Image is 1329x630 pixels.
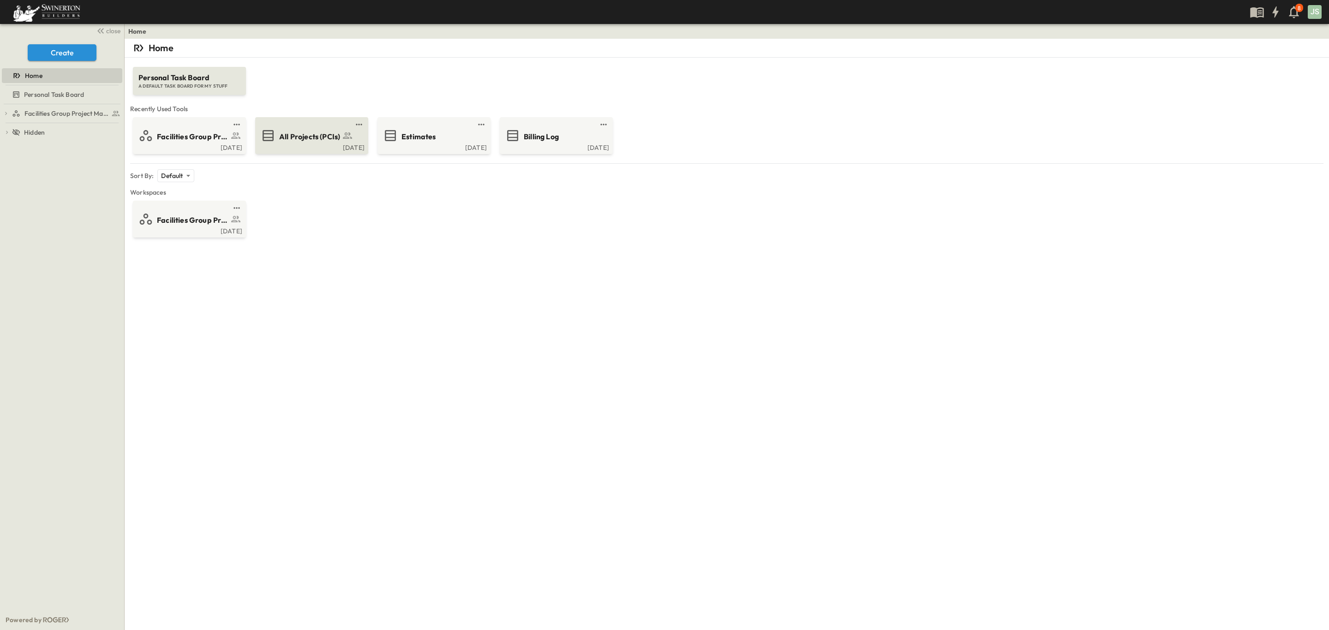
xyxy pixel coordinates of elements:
a: [DATE] [135,226,242,234]
a: [DATE] [257,143,365,150]
button: Create [28,44,96,61]
button: test [476,119,487,130]
button: test [598,119,609,130]
a: Home [128,27,146,36]
div: JS [1308,5,1322,19]
span: Facilities Group Project Management Suite [157,131,228,142]
span: Facilities Group Project Management Suite [24,109,109,118]
button: test [231,119,242,130]
div: Personal Task Boardtest [2,87,122,102]
span: Facilities Group Project Management Suite [157,215,228,226]
p: Default [161,171,183,180]
p: 8 [1298,5,1301,12]
a: [DATE] [135,143,242,150]
a: [DATE] [379,143,487,150]
div: Facilities Group Project Management Suitetest [2,106,122,121]
nav: breadcrumbs [128,27,152,36]
span: Personal Task Board [24,90,84,99]
p: Home [149,42,174,54]
div: Default [157,169,194,182]
a: Personal Task Board [2,88,120,101]
span: Estimates [401,131,436,142]
a: Facilities Group Project Management Suite [12,107,120,120]
a: Estimates [379,128,487,143]
p: Sort By: [130,171,154,180]
span: close [106,26,120,36]
span: Personal Task Board [138,72,240,83]
span: Billing Log [524,131,559,142]
img: 6c363589ada0b36f064d841b69d3a419a338230e66bb0a533688fa5cc3e9e735.png [11,2,82,22]
span: All Projects (PCIs) [279,131,340,142]
a: All Projects (PCIs) [257,128,365,143]
span: A DEFAULT TASK BOARD FOR MY STUFF [138,83,240,89]
a: Personal Task BoardA DEFAULT TASK BOARD FOR MY STUFF [132,58,247,95]
span: Recently Used Tools [130,104,1323,113]
span: Workspaces [130,188,1323,197]
button: test [231,202,242,214]
button: JS [1307,4,1323,20]
span: Home [25,71,42,80]
button: test [353,119,365,130]
a: Home [2,69,120,82]
a: Billing Log [502,128,609,143]
a: Facilities Group Project Management Suite [135,212,242,226]
button: close [93,24,122,37]
a: [DATE] [502,143,609,150]
span: Hidden [24,128,45,137]
a: Facilities Group Project Management Suite [135,128,242,143]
